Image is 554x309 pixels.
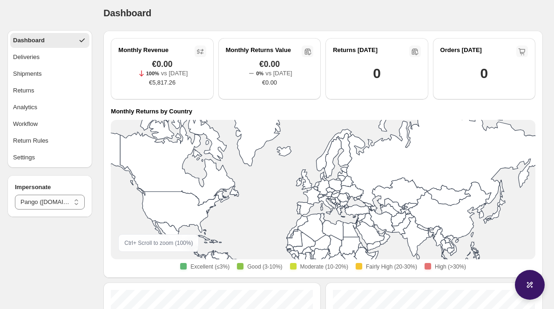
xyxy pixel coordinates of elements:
[13,136,48,145] span: Return Rules
[10,50,89,65] button: Deliveries
[13,153,35,162] span: Settings
[10,33,89,48] button: Dashboard
[10,117,89,131] button: Workflow
[259,59,280,69] span: €0.00
[373,64,380,83] h1: 0
[13,36,45,45] span: Dashboard
[149,78,176,87] span: €5,817.26
[10,100,89,115] button: Analytics
[333,46,378,55] h2: Returns [DATE]
[111,107,192,116] h4: Monthly Returns by Country
[247,263,282,270] span: Good (3-10%)
[15,183,85,192] h4: Impersonate
[13,53,40,62] span: Deliveries
[152,59,173,69] span: €0.00
[435,263,466,270] span: High (>30%)
[190,263,230,270] span: Excellent (≤3%)
[366,263,417,270] span: Fairly High (20-30%)
[10,83,89,98] button: Returns
[300,263,348,270] span: Moderate (10-20%)
[161,69,188,78] p: vs [DATE]
[13,103,37,112] span: Analytics
[10,133,89,148] button: Return Rules
[265,69,292,78] p: vs [DATE]
[13,119,38,129] span: Workflow
[262,78,277,87] span: €0.00
[13,69,41,79] span: Shipments
[13,86,34,95] span: Returns
[480,64,488,83] h1: 0
[146,71,159,76] span: 100%
[103,8,151,18] span: Dashboard
[10,150,89,165] button: Settings
[10,66,89,81] button: Shipments
[440,46,482,55] h2: Orders [DATE]
[256,71,263,76] span: 0%
[118,234,199,252] div: Ctrl + Scroll to zoom ( 100 %)
[118,46,169,55] h2: Monthly Revenue
[226,46,291,55] h2: Monthly Returns Value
